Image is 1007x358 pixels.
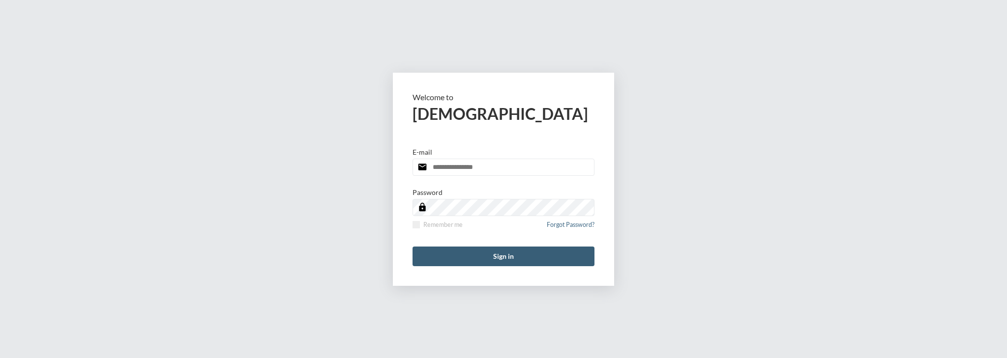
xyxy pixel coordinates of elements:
p: Welcome to [413,92,594,102]
label: Remember me [413,221,463,228]
p: E-mail [413,148,432,156]
a: Forgot Password? [547,221,594,234]
p: Password [413,188,443,196]
button: Sign in [413,247,594,266]
h2: [DEMOGRAPHIC_DATA] [413,104,594,123]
